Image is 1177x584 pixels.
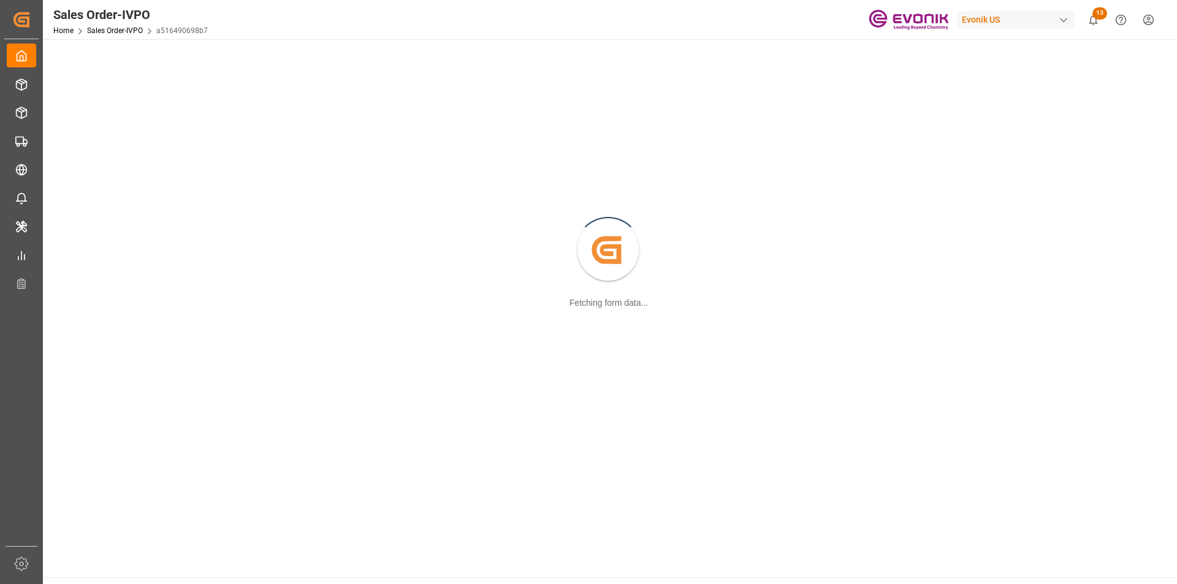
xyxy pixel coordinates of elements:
[53,6,208,24] div: Sales Order-IVPO
[957,11,1075,29] div: Evonik US
[1080,6,1107,34] button: show 13 new notifications
[1107,6,1135,34] button: Help Center
[569,297,648,309] div: Fetching form data...
[957,8,1080,31] button: Evonik US
[87,26,143,35] a: Sales Order-IVPO
[1092,7,1107,20] span: 13
[53,26,74,35] a: Home
[869,9,948,31] img: Evonik-brand-mark-Deep-Purple-RGB.jpeg_1700498283.jpeg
